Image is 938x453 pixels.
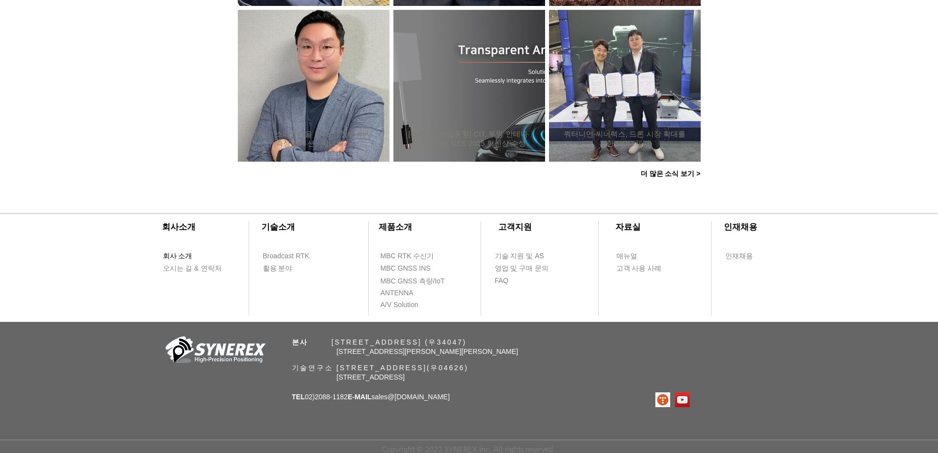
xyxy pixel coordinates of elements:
a: 오시는 길 & 연락처 [162,262,229,275]
span: [STREET_ADDRESS] [337,373,405,381]
a: [주간스타트업동향] CIT, 투명 안테나·디스플레이 CES 2025 혁신상 수상 外 [408,129,530,148]
a: 기술 지원 및 AS [494,250,568,262]
span: 매뉴얼 [616,251,637,261]
a: 활용 분야 [262,262,319,275]
a: 회사 소개 [162,250,219,262]
h2: [혁신, 스타트업을 만나다] 정밀 위치측정 솔루션 - 씨너렉스 [253,130,375,148]
iframe: Wix Chat [756,142,938,453]
span: 기술연구소 [STREET_ADDRESS](우04626) [292,364,469,372]
a: FAQ [494,275,551,287]
span: 오시는 길 & 연락처 [163,264,222,274]
span: ANTENNA [381,288,414,298]
a: @[DOMAIN_NAME] [388,393,450,401]
a: Broadcast RTK [262,250,319,262]
span: ​인재채용 [724,222,757,232]
span: 더 많은 소식 보기 > [641,170,701,178]
h2: 쿼터니언-씨너렉스, 드론 시장 확대를 위한 MOU 체결 [564,130,686,148]
span: ​자료실 [615,222,641,232]
span: A/V Solution [381,300,419,310]
span: 회사 소개 [163,251,193,261]
span: FAQ [495,276,509,286]
span: ​기술소개 [261,222,295,232]
a: MBC RTK 수신기 [380,250,454,262]
span: TEL [292,393,305,401]
a: A/V Solution [380,299,437,311]
span: Copyright © 2022 SYNEREX Inc. All rights reserved [382,445,553,453]
span: 본사 [292,338,309,346]
a: 더 많은 소식 보기 > [634,164,708,184]
span: 기술 지원 및 AS [495,251,544,261]
span: ​고객지원 [498,222,532,232]
a: [혁신, 스타트업을 만나다] 정밀 위치측정 솔루션 - 씨너렉스 [253,129,375,148]
ul: SNS 모음 [655,392,690,407]
span: MBC GNSS 측량/IoT [381,277,445,286]
a: ANTENNA [380,287,437,299]
img: 티스토리로고 [655,392,670,407]
a: 쿼터니언-씨너렉스, 드론 시장 확대를 위한 MOU 체결 [564,129,686,148]
span: 고객 사용 사례 [616,264,662,274]
span: E-MAIL [348,393,371,401]
a: MBC GNSS 측량/IoT [380,275,466,287]
span: 활용 분야 [263,264,292,274]
img: 회사_로고-removebg-preview.png [160,335,268,367]
a: 영업 및 구매 문의 [494,262,551,275]
span: Broadcast RTK [263,251,310,261]
a: 인재채용 [725,250,772,262]
a: 고객 사용 사례 [616,262,673,275]
span: 영업 및 구매 문의 [495,264,549,274]
a: MBC GNSS INS [380,262,442,275]
span: MBC GNSS INS [381,264,431,274]
span: 02)2088-1182 sales [292,393,450,401]
img: 유튜브 사회 아이콘 [675,392,690,407]
span: [STREET_ADDRESS][PERSON_NAME][PERSON_NAME] [337,348,518,355]
span: ​회사소개 [162,222,195,232]
span: MBC RTK 수신기 [381,251,434,261]
span: 인재채용 [725,251,753,261]
a: 매뉴얼 [616,250,673,262]
span: ​ [STREET_ADDRESS] (우34047) [292,338,467,346]
h2: [주간스타트업동향] CIT, 투명 안테나·디스플레이 CES 2025 혁신상 수상 外 [408,130,530,148]
span: ​제품소개 [379,222,412,232]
